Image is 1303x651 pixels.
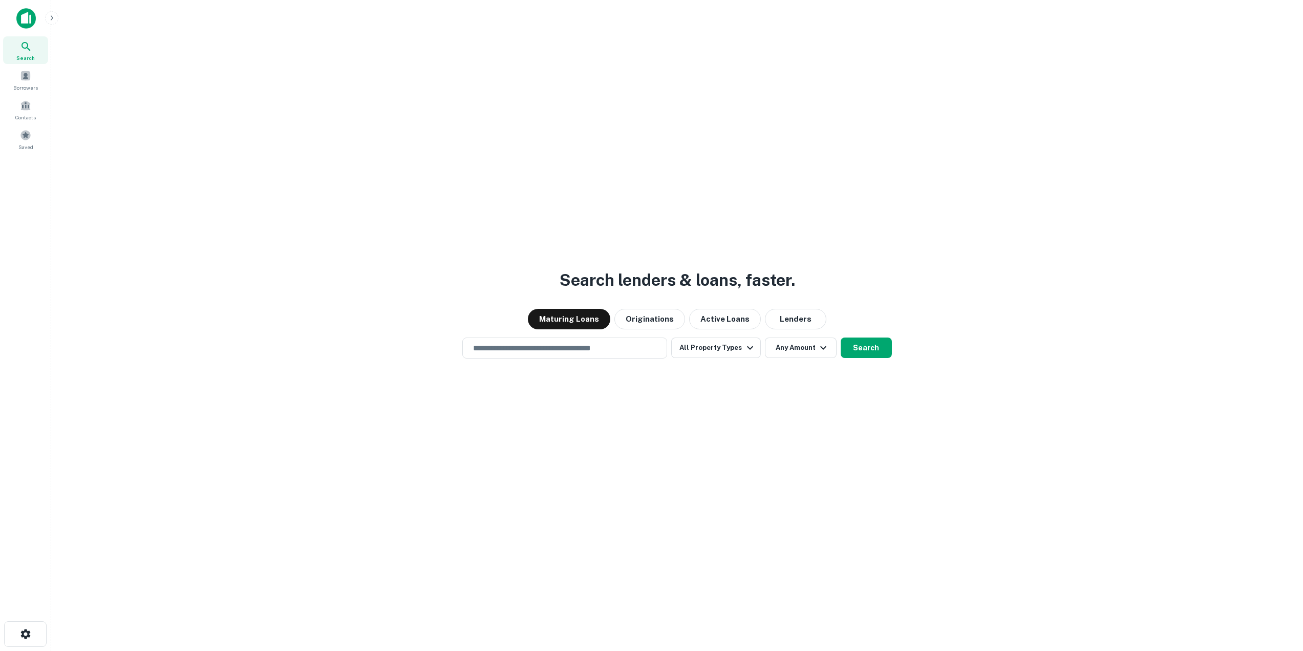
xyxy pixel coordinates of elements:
span: Borrowers [13,83,38,92]
button: All Property Types [671,338,760,358]
span: Search [16,54,35,62]
a: Saved [3,125,48,153]
button: Active Loans [689,309,761,329]
button: Any Amount [765,338,837,358]
a: Contacts [3,96,48,123]
a: Search [3,36,48,64]
span: Saved [18,143,33,151]
h3: Search lenders & loans, faster. [560,268,795,292]
a: Borrowers [3,66,48,94]
button: Search [841,338,892,358]
iframe: Chat Widget [1252,569,1303,618]
button: Lenders [765,309,826,329]
img: capitalize-icon.png [16,8,36,29]
span: Contacts [15,113,36,121]
button: Maturing Loans [528,309,610,329]
button: Originations [614,309,685,329]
